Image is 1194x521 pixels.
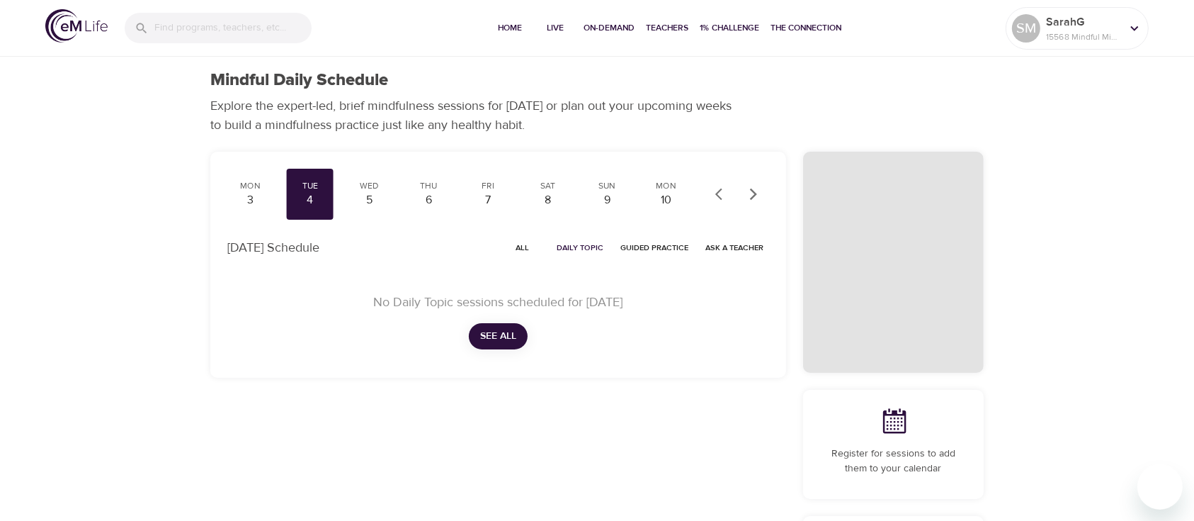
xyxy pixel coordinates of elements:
[411,192,447,208] div: 6
[700,21,759,35] span: 1% Challenge
[615,237,694,259] button: Guided Practice
[1012,14,1040,43] div: SM
[292,180,328,192] div: Tue
[493,21,527,35] span: Home
[500,237,545,259] button: All
[530,180,565,192] div: Sat
[227,238,319,257] p: [DATE] Schedule
[480,327,516,345] span: See All
[584,21,635,35] span: On-Demand
[292,192,328,208] div: 4
[352,180,387,192] div: Wed
[352,192,387,208] div: 5
[244,293,752,312] p: No Daily Topic sessions scheduled for [DATE]
[470,180,506,192] div: Fri
[210,96,741,135] p: Explore the expert-led, brief mindfulness sessions for [DATE] or plan out your upcoming weeks to ...
[530,192,565,208] div: 8
[557,241,603,254] span: Daily Topic
[470,192,506,208] div: 7
[589,192,625,208] div: 9
[771,21,841,35] span: The Connection
[649,192,684,208] div: 10
[705,241,763,254] span: Ask a Teacher
[411,180,447,192] div: Thu
[210,70,388,91] h1: Mindful Daily Schedule
[620,241,688,254] span: Guided Practice
[233,192,268,208] div: 3
[154,13,312,43] input: Find programs, teachers, etc...
[589,180,625,192] div: Sun
[45,9,108,43] img: logo
[820,447,967,476] p: Register for sessions to add them to your calendar
[233,180,268,192] div: Mon
[649,180,684,192] div: Mon
[1137,464,1183,510] iframe: Button to launch messaging window
[538,21,572,35] span: Live
[1046,30,1121,43] p: 15568 Mindful Minutes
[700,237,769,259] button: Ask a Teacher
[506,241,540,254] span: All
[646,21,688,35] span: Teachers
[1046,13,1121,30] p: SarahG
[551,237,609,259] button: Daily Topic
[469,323,528,349] button: See All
